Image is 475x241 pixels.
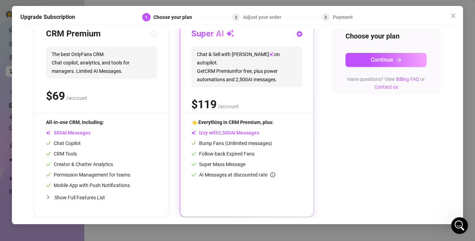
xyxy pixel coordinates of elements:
b: Giselle [42,53,58,58]
span: Permission Management for teams [46,172,130,178]
div: Show Full Features List [46,189,157,206]
div: Payment [333,13,353,21]
span: All-in-one CRM, including: [46,119,104,125]
span: info-circle [270,172,275,177]
span: check [46,162,51,167]
span: check [46,141,51,146]
span: Have questions? View or [347,76,425,90]
div: Plant says… [6,154,135,191]
span: close [450,13,456,19]
span: Chat Copilot [46,140,81,146]
div: Choose your plan [153,13,196,21]
button: Close [448,10,459,21]
span: 2 [235,15,237,20]
span: check [46,183,51,188]
span: 3 [324,15,327,20]
span: $ [191,98,217,111]
span: /account [218,103,239,110]
span: Show Full Features List [54,195,105,200]
span: 👈 Everything in CRM Premium, plus: [191,119,273,125]
span: collapsed [46,195,50,199]
span: Chat & Sell with [PERSON_NAME] on autopilot. Get CRM Premium for free, plus power automations and... [191,47,302,87]
span: Continue [371,56,393,63]
button: Home [110,3,123,16]
span: Follow-back Expired Fans [191,151,255,157]
h1: Giselle [34,4,53,9]
span: $ [46,89,65,103]
iframe: Intercom live chat [451,217,468,234]
button: Continuearrow-right [345,53,427,67]
div: Plant says… [6,30,135,51]
div: Hi it keeps telling me I need to reach out to have Izzy Chat for the first time. It's been very g... [31,129,129,150]
div: Giselle says… [6,67,135,115]
button: go back [5,3,18,16]
a: Contact us [374,84,398,90]
div: Giselle says… [6,51,135,67]
div: Plant says… [6,125,135,154]
span: Creator & Chatter Analytics [46,161,113,167]
div: Adjust your order [243,13,285,21]
button: Upload attachment [33,187,39,193]
span: CRM Tools [46,151,77,157]
div: You're very welcome! 😊Feel free to reach out if you have any questions or feedback — we’re happy ... [6,67,115,103]
span: Mobile App with Push Notifications [46,183,130,188]
div: I spent hours setting it up and then it deleted everything. It's saying I have no credits when I ... [31,159,129,186]
span: check [191,162,196,167]
span: Izzy with AI Messages [191,130,259,136]
span: AI Messages at discounted rate [199,172,275,178]
a: Billing FAQ [396,76,419,82]
span: Close [448,13,459,19]
span: The best OnlyFans CRM. Chat copilot, analytics, and tools for managers. Limited AI Messages. [46,47,157,79]
button: Send a message… [120,185,132,196]
textarea: Message… [6,173,134,185]
span: check [191,141,196,146]
div: Close [123,3,136,15]
h4: Choose your plan [345,31,427,41]
div: Giselle • [DATE] [11,104,45,108]
span: AI Messages [46,130,91,136]
span: arrow-right [396,57,402,63]
div: Hi it keeps telling me I need to reach out to have Izzy Chat for the first time. It's been very g... [25,125,135,154]
div: Thank you [PERSON_NAME]! [59,34,129,41]
h5: Upgrade Subscription [20,13,75,21]
div: Thank you [PERSON_NAME]! [53,30,135,45]
div: I spent hours setting it up and then it deleted everything. It's saying I have no credits when I ... [25,154,135,190]
img: Profile image for Giselle [20,4,31,15]
span: Super Mass Message [191,161,245,167]
div: [DATE] [6,115,135,125]
span: check [191,172,196,177]
img: Profile image for Giselle [33,52,40,59]
div: joined the conversation [42,52,108,58]
span: check [46,172,51,177]
span: /account [66,95,87,101]
p: Active [34,9,48,16]
span: 1 [145,15,147,20]
span: Bump Fans (Unlimited messages) [191,140,272,146]
button: Emoji picker [11,187,17,193]
h3: Super AI [191,28,235,40]
button: Gif picker [22,187,28,193]
div: Feel free to reach out if you have any questions or feedback — we’re happy to help! [11,78,110,99]
span: check [46,151,51,156]
h3: CRM Premium [46,28,101,40]
span: check [191,151,196,156]
div: You're very welcome! 😊 [11,71,110,78]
